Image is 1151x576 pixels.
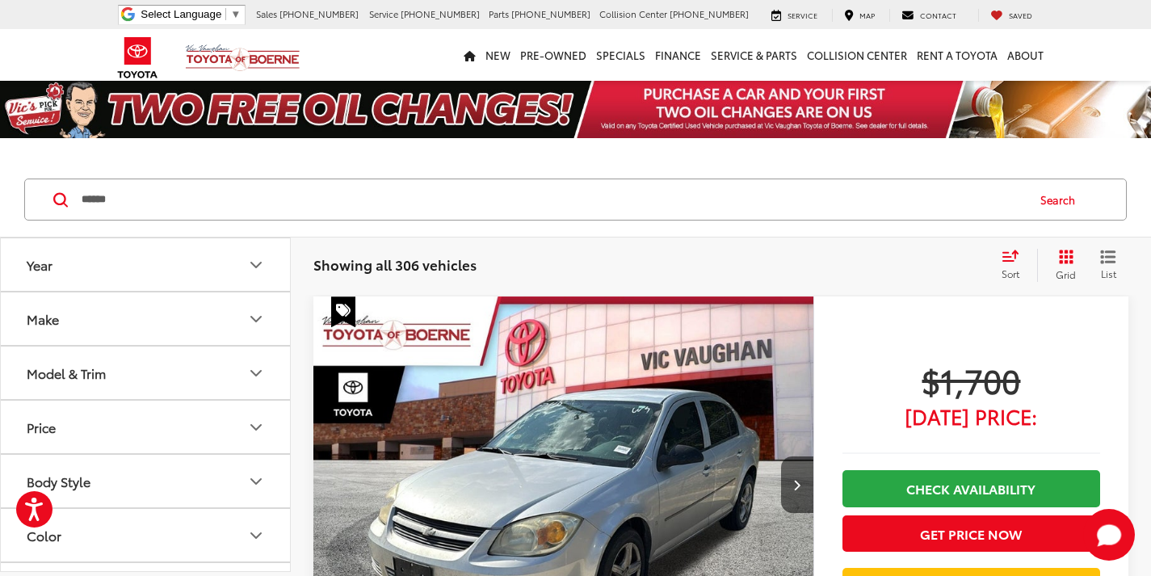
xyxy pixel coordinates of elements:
div: Body Style [27,473,90,489]
a: About [1002,29,1048,81]
span: Service [369,7,398,20]
button: Model & TrimModel & Trim [1,347,292,399]
div: Model & Trim [27,365,106,380]
a: Contact [889,9,968,22]
span: [PHONE_NUMBER] [279,7,359,20]
span: [PHONE_NUMBER] [670,7,749,20]
img: Toyota [107,32,168,84]
div: Make [246,309,266,329]
span: List [1100,267,1116,280]
div: Make [27,311,59,326]
span: Sales [256,7,277,20]
span: Saved [1009,10,1032,20]
button: Select sort value [993,249,1037,281]
span: Showing all 306 vehicles [313,254,477,274]
div: Color [27,528,61,543]
button: Grid View [1037,249,1088,281]
a: Specials [591,29,650,81]
a: Collision Center [802,29,912,81]
span: Contact [920,10,956,20]
a: Finance [650,29,706,81]
span: Service [788,10,817,20]
a: Service [759,9,830,22]
span: Grid [1056,267,1076,281]
a: Rent a Toyota [912,29,1002,81]
span: Collision Center [599,7,667,20]
span: ▼ [230,8,241,20]
span: Sort [1002,267,1019,280]
button: ColorColor [1,509,292,561]
span: Parts [489,7,509,20]
a: Pre-Owned [515,29,591,81]
div: Year [246,255,266,275]
a: My Saved Vehicles [978,9,1044,22]
span: [PHONE_NUMBER] [511,7,590,20]
div: Color [246,526,266,545]
input: Search by Make, Model, or Keyword [80,180,1025,219]
span: [PHONE_NUMBER] [401,7,480,20]
button: YearYear [1,238,292,291]
span: ​ [225,8,226,20]
a: Select Language​ [141,8,241,20]
svg: Start Chat [1083,509,1135,561]
a: Check Availability [842,470,1100,507]
span: Map [859,10,875,20]
span: Special [331,296,355,327]
button: MakeMake [1,292,292,345]
a: Home [459,29,481,81]
div: Model & Trim [246,364,266,383]
button: Get Price Now [842,515,1100,552]
span: [DATE] Price: [842,408,1100,424]
div: Body Style [246,472,266,491]
img: Vic Vaughan Toyota of Boerne [185,44,300,72]
a: New [481,29,515,81]
span: $1,700 [842,359,1100,400]
button: PricePrice [1,401,292,453]
div: Price [246,418,266,437]
button: Body StyleBody Style [1,455,292,507]
div: Price [27,419,56,435]
button: Search [1025,179,1098,220]
button: Next image [781,456,813,513]
button: List View [1088,249,1128,281]
div: Year [27,257,53,272]
a: Service & Parts: Opens in a new tab [706,29,802,81]
a: Map [832,9,887,22]
span: Select Language [141,8,221,20]
button: Toggle Chat Window [1083,509,1135,561]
